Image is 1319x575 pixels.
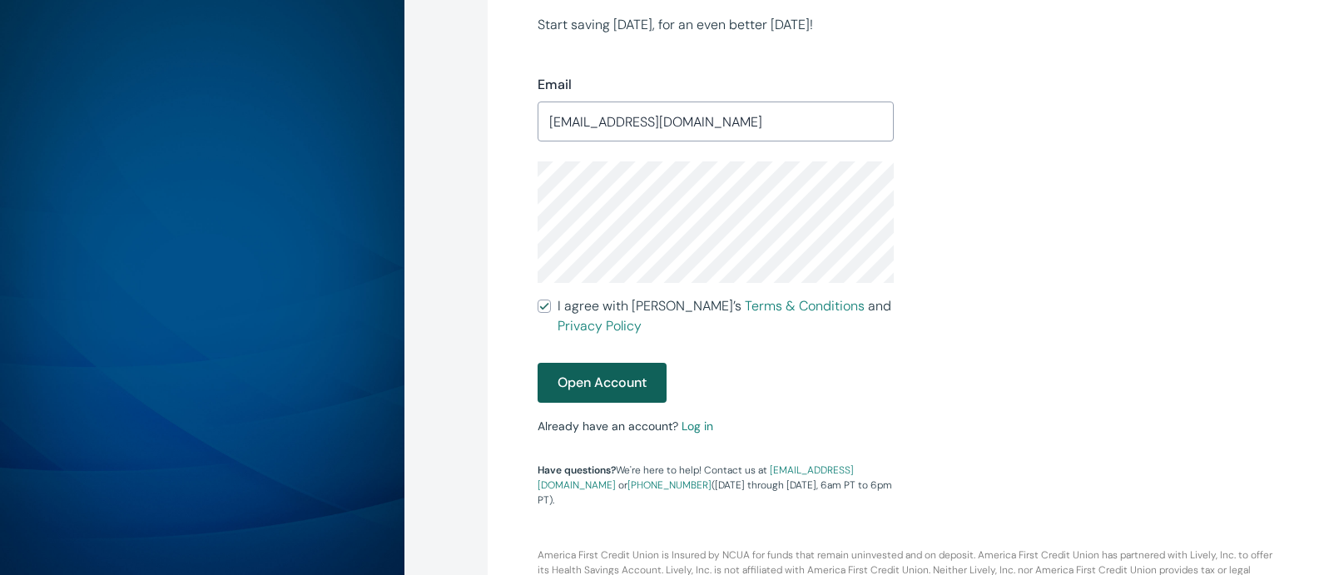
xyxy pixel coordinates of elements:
[682,419,713,434] a: Log in
[538,15,1019,35] p: Start saving [DATE], for an even better [DATE]!
[538,463,616,477] strong: Have questions?
[627,478,712,492] a: [PHONE_NUMBER]
[745,297,865,315] a: Terms & Conditions
[538,363,667,403] button: Open Account
[558,296,893,336] span: I agree with [PERSON_NAME]’s and
[558,317,642,335] a: Privacy Policy
[538,463,893,508] p: We're here to help! Contact us at or ([DATE] through [DATE], 6am PT to 6pm PT).
[538,419,713,434] small: Already have an account?
[538,75,572,95] label: Email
